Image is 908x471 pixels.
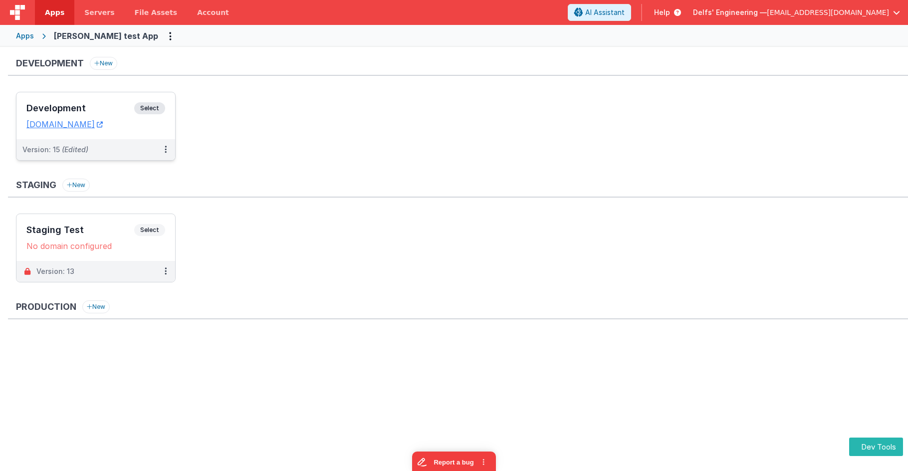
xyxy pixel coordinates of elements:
[16,180,56,190] h3: Staging
[767,7,889,17] span: [EMAIL_ADDRESS][DOMAIN_NAME]
[62,179,90,192] button: New
[849,438,903,456] button: Dev Tools
[16,302,76,312] h3: Production
[90,57,117,70] button: New
[134,224,165,236] span: Select
[16,58,84,68] h3: Development
[693,7,900,17] button: Delfs' Engineering — [EMAIL_ADDRESS][DOMAIN_NAME]
[22,145,88,155] div: Version: 15
[654,7,670,17] span: Help
[84,7,114,17] span: Servers
[82,300,110,313] button: New
[36,266,74,276] div: Version: 13
[26,119,103,129] a: [DOMAIN_NAME]
[26,241,165,251] div: No domain configured
[54,30,158,42] div: [PERSON_NAME] test App
[45,7,64,17] span: Apps
[26,103,134,113] h3: Development
[162,28,178,44] button: Options
[26,225,134,235] h3: Staging Test
[16,31,34,41] div: Apps
[585,7,625,17] span: AI Assistant
[693,7,767,17] span: Delfs' Engineering —
[62,145,88,154] span: (Edited)
[568,4,631,21] button: AI Assistant
[135,7,178,17] span: File Assets
[134,102,165,114] span: Select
